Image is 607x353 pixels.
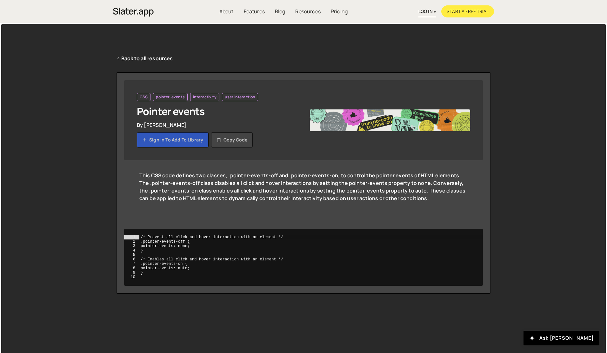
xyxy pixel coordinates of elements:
[124,266,139,271] div: 8
[156,95,184,100] span: pointer-events
[116,55,173,62] a: Back to all resources
[124,235,139,239] div: 1
[211,132,253,147] button: Copy code
[124,253,139,257] div: 5
[214,5,239,17] a: About
[113,6,154,18] img: Slater is an modern coding environment with an inbuilt AI tool. Get custom code quickly with no c...
[137,121,297,128] div: By [PERSON_NAME]
[137,132,209,147] a: Sign in to add to library
[290,5,325,17] a: Resources
[524,331,599,345] button: Ask [PERSON_NAME]
[140,95,148,100] span: CSS
[225,95,256,100] span: user interaction
[270,5,290,17] a: Blog
[326,5,353,17] a: Pricing
[124,271,139,275] div: 9
[124,239,139,244] div: 2
[193,95,217,100] span: interactivity
[139,172,468,210] div: This CSS code defines two classes, .pointer-events-off and .pointer-events-on, to control the poi...
[113,4,154,18] a: home
[124,248,139,253] div: 4
[137,105,297,118] h1: Pointer events
[124,262,139,266] div: 7
[124,257,139,262] div: 6
[441,5,494,17] a: Start a free trial
[310,109,470,131] img: Frame%20482.jpg
[418,6,436,17] a: log in »
[239,5,270,17] a: Features
[124,244,139,248] div: 3
[124,275,139,279] div: 10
